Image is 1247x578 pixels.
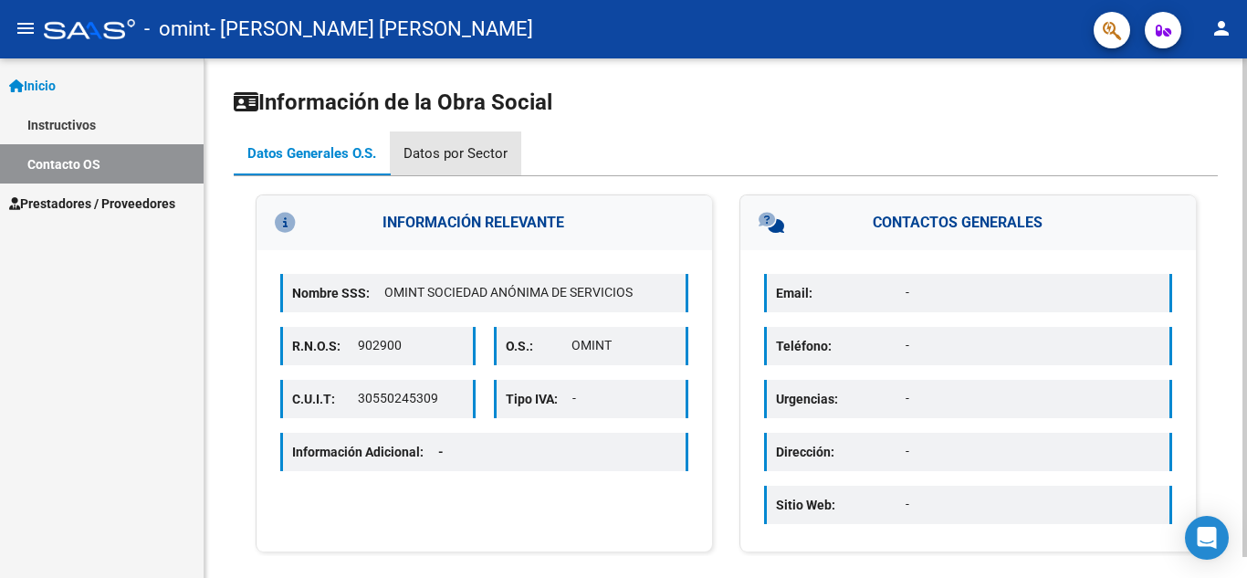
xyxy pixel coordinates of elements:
[403,143,508,163] div: Datos por Sector
[740,195,1196,250] h3: CONTACTOS GENERALES
[571,336,676,355] p: OMINT
[906,495,1160,514] p: -
[506,389,572,409] p: Tipo IVA:
[9,76,56,96] span: Inicio
[776,389,906,409] p: Urgencias:
[776,495,906,515] p: Sitio Web:
[210,9,533,49] span: - [PERSON_NAME] [PERSON_NAME]
[292,442,458,462] p: Información Adicional:
[906,442,1160,461] p: -
[257,195,712,250] h3: INFORMACIÓN RELEVANTE
[9,194,175,214] span: Prestadores / Proveedores
[1210,17,1232,39] mat-icon: person
[234,88,1218,117] h1: Información de la Obra Social
[384,283,676,302] p: OMINT SOCIEDAD ANÓNIMA DE SERVICIOS
[776,283,906,303] p: Email:
[15,17,37,39] mat-icon: menu
[358,336,463,355] p: 902900
[906,283,1160,302] p: -
[1185,516,1229,560] div: Open Intercom Messenger
[506,336,571,356] p: O.S.:
[247,143,376,163] div: Datos Generales O.S.
[292,389,358,409] p: C.U.I.T:
[144,9,210,49] span: - omint
[906,389,1160,408] p: -
[776,442,906,462] p: Dirección:
[572,389,677,408] p: -
[292,336,358,356] p: R.N.O.S:
[906,336,1160,355] p: -
[438,445,444,459] span: -
[292,283,384,303] p: Nombre SSS:
[776,336,906,356] p: Teléfono:
[358,389,463,408] p: 30550245309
